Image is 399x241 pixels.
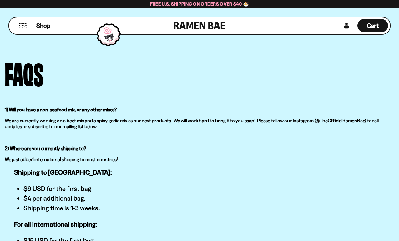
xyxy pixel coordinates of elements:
[5,118,394,130] p: We are currently working on a beef mix and a spicy garlic mix as our next products. We will work ...
[23,193,394,203] li: $4 per additional bag.
[367,22,379,29] span: Cart
[357,17,388,34] div: Cart
[14,220,97,228] strong: For all international shipping:
[36,19,50,32] a: Shop
[5,156,394,162] p: We just added international shipping to most countries!
[150,1,249,7] span: Free U.S. Shipping on Orders over $40 🍜
[5,106,117,113] strong: 1) Will you have a non-seafood mix, or any other mixes?
[23,203,394,213] li: Shipping time is 1-3 weeks.
[320,117,365,124] a: TheOfficialRamenBae
[18,23,27,28] button: Mobile Menu Trigger
[5,58,394,86] h1: FAQS
[36,22,50,30] span: Shop
[14,168,112,176] strong: Shipping to [GEOGRAPHIC_DATA]:
[5,145,86,151] strong: 2) Where are you currently shipping to?
[23,184,394,193] li: $9 USD for the first bag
